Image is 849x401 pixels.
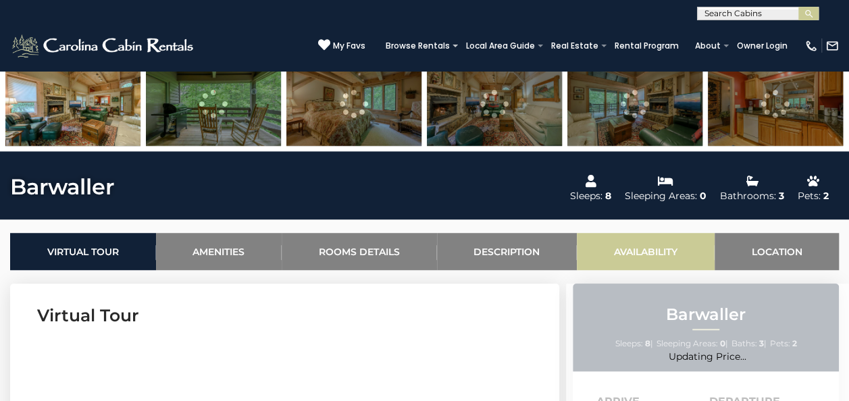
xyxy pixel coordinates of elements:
[427,61,562,146] img: 163260988
[437,233,577,270] a: Description
[567,61,702,146] img: 163261023
[544,36,605,55] a: Real Estate
[37,304,532,327] h3: Virtual Tour
[333,40,365,52] span: My Favs
[804,39,818,53] img: phone-regular-white.png
[10,32,197,59] img: White-1-2.png
[282,233,437,270] a: Rooms Details
[577,233,715,270] a: Availability
[10,233,156,270] a: Virtual Tour
[566,350,849,363] div: Updating Price...
[5,61,140,146] img: 163260986
[286,61,421,146] img: 163261010
[608,36,686,55] a: Rental Program
[688,36,727,55] a: About
[730,36,794,55] a: Owner Login
[825,39,839,53] img: mail-regular-white.png
[379,36,457,55] a: Browse Rentals
[156,233,282,270] a: Amenities
[708,61,843,146] img: 163261019
[459,36,542,55] a: Local Area Guide
[318,38,365,53] a: My Favs
[715,233,840,270] a: Location
[146,61,281,146] img: 163261018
